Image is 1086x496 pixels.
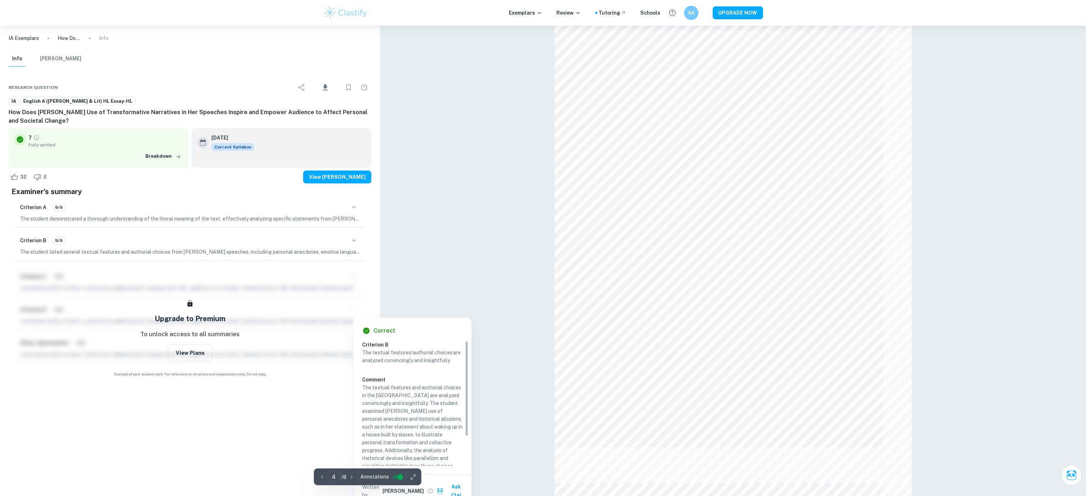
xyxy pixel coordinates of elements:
img: Clastify logo [323,6,369,20]
a: Grade fully verified [33,135,40,141]
button: Help and Feedback [666,7,679,19]
button: [PERSON_NAME] [40,51,81,67]
span: Current Syllabus [211,143,254,151]
p: 7 [29,134,32,142]
img: clai.svg [437,488,444,495]
p: The textual features/authorial choices are analyzed convincingly and insightfully [362,349,463,364]
span: English A ([PERSON_NAME] & Lit) HL Essay-HL [21,98,135,105]
div: Download [310,78,340,97]
button: UPGRADE NOW [713,6,763,19]
h6: Criterion A [20,203,46,211]
div: Dislike [32,171,50,183]
h5: Upgrade to Premium [155,313,225,324]
p: The student listed several textual features and authorial choices from [PERSON_NAME] speeches, in... [20,248,360,256]
h5: Examiner's summary [11,186,369,197]
button: AK [684,6,699,20]
span: 5/5 [52,204,65,211]
h6: Comment [362,376,463,384]
a: English A ([PERSON_NAME] & Lit) HL Essay-HL [20,97,135,106]
button: Info [9,51,26,67]
a: Tutoring [599,9,626,17]
p: Exemplars [509,9,542,17]
p: Review [557,9,581,17]
button: View [PERSON_NAME] [303,171,371,183]
p: Info [99,34,109,42]
span: Annotations [360,473,389,481]
button: Breakdown [144,151,183,162]
h6: Correct [374,327,395,335]
span: IA [9,98,19,105]
h6: AK [687,9,695,17]
h6: Criterion B [20,237,46,244]
span: Example of past student work. For reference on structure and expectations only. Do not copy. [9,371,371,377]
span: Research question [9,84,58,91]
h6: [PERSON_NAME] [382,487,424,495]
div: Share [295,80,309,95]
div: Report issue [357,80,371,95]
div: This exemplar is based on the current syllabus. Feel free to refer to it for inspiration/ideas wh... [211,143,254,151]
div: Bookmark [341,80,356,95]
a: Schools [641,9,661,17]
button: View Plans [168,344,212,361]
div: Like [9,171,30,183]
h6: Criterion B [362,341,469,349]
p: To unlock access to all summaries [140,330,240,339]
p: The student demonstrated a thorough understanding of the literal meaning of the text, effectively... [20,215,360,223]
a: IA Exemplars [9,34,39,42]
h6: [DATE] [211,134,249,142]
a: IA [9,97,19,106]
span: Fully verified [29,142,183,148]
p: How Does [PERSON_NAME] Use of Transformative Narratives in Her Speeches Inspire and Empower Audie... [57,34,80,42]
span: 5/5 [52,237,65,244]
button: View full profile [425,486,435,496]
span: 32 [16,173,30,181]
h6: How Does [PERSON_NAME] Use of Transformative Narratives in Her Speeches Inspire and Empower Audie... [9,108,371,125]
p: / 8 [341,473,346,481]
span: 2 [40,173,50,181]
button: Ask Clai [1062,465,1082,485]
